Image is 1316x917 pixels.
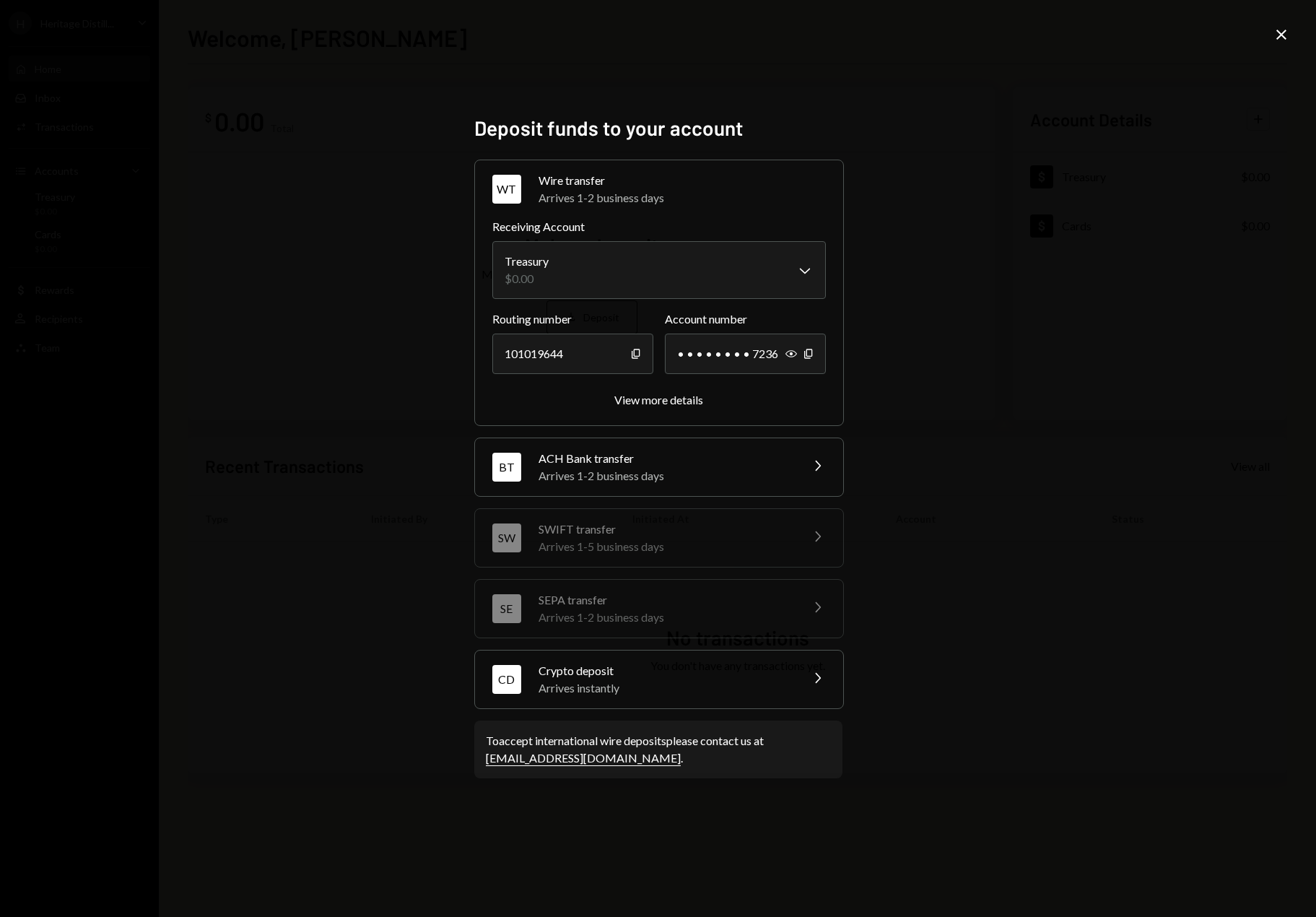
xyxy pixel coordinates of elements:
button: BTACH Bank transferArrives 1-2 business days [475,438,843,496]
div: Crypto deposit [539,662,791,679]
div: Arrives instantly [539,679,791,697]
button: SESEPA transferArrives 1-2 business days [475,580,843,638]
div: SEPA transfer [539,591,791,609]
div: CD [492,665,521,694]
div: ACH Bank transfer [539,450,791,467]
div: To accept international wire deposits please contact us at . [486,732,831,767]
h2: Deposit funds to your account [474,114,842,142]
div: Wire transfer [539,172,826,189]
label: Account number [665,310,826,328]
div: BT [492,453,521,482]
div: Arrives 1-2 business days [539,467,791,484]
div: WT [492,175,521,204]
button: View more details [614,393,703,408]
button: CDCrypto depositArrives instantly [475,651,843,708]
div: SW [492,523,521,552]
label: Routing number [492,310,653,328]
div: SWIFT transfer [539,521,791,538]
div: Arrives 1-5 business days [539,538,791,555]
button: WTWire transferArrives 1-2 business days [475,160,843,218]
button: SWSWIFT transferArrives 1-5 business days [475,509,843,567]
div: 101019644 [492,334,653,374]
div: • • • • • • • • 7236 [665,334,826,374]
button: Receiving Account [492,241,826,299]
label: Receiving Account [492,218,826,235]
div: Arrives 1-2 business days [539,609,791,626]
div: Arrives 1-2 business days [539,189,826,207]
a: [EMAIL_ADDRESS][DOMAIN_NAME] [486,751,681,766]
div: WTWire transferArrives 1-2 business days [492,218,826,408]
div: SE [492,594,521,623]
